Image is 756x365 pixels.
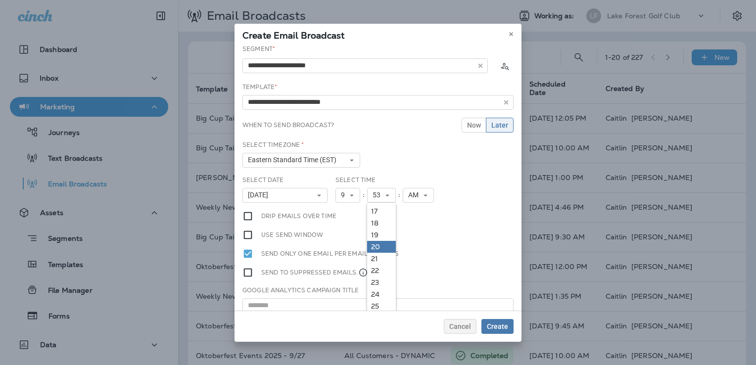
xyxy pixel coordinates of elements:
[242,141,304,149] label: Select Timezone
[367,253,396,265] a: 21
[486,118,514,133] button: Later
[242,176,284,184] label: Select Date
[242,45,275,53] label: Segment
[367,300,396,312] a: 25
[367,265,396,276] a: 22
[487,323,508,330] span: Create
[335,188,360,203] button: 9
[467,122,481,129] span: Now
[496,57,514,75] button: Calculate the estimated number of emails to be sent based on selected segment. (This could take a...
[242,286,359,294] label: Google Analytics Campaign Title
[491,122,508,129] span: Later
[261,248,399,259] label: Send only one email per email address
[261,229,323,240] label: Use send window
[360,188,367,203] div: :
[248,191,272,199] span: [DATE]
[242,188,328,203] button: [DATE]
[341,191,349,199] span: 9
[242,153,360,168] button: Eastern Standard Time (EST)
[261,211,336,222] label: Drip emails over time
[373,191,384,199] span: 53
[367,288,396,300] a: 24
[248,156,340,164] span: Eastern Standard Time (EST)
[367,188,396,203] button: 53
[367,229,396,241] a: 19
[367,217,396,229] a: 18
[235,24,521,45] div: Create Email Broadcast
[408,191,423,199] span: AM
[449,323,471,330] span: Cancel
[367,241,396,253] a: 20
[261,267,368,278] label: Send to suppressed emails.
[481,319,514,334] button: Create
[462,118,486,133] button: Now
[242,83,277,91] label: Template
[242,121,334,129] label: When to send broadcast?
[335,176,376,184] label: Select Time
[367,205,396,217] a: 17
[396,188,403,203] div: :
[403,188,434,203] button: AM
[444,319,476,334] button: Cancel
[367,276,396,288] a: 23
